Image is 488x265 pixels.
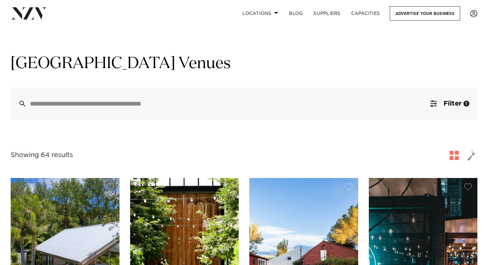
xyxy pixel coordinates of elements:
[237,6,284,21] a: Locations
[444,100,461,107] span: Filter
[463,101,469,107] div: 1
[390,6,460,21] a: Advertise your business
[284,6,308,21] a: BLOG
[11,150,73,160] div: Showing 64 results
[346,6,385,21] a: Capacities
[308,6,346,21] a: SUPPLIERS
[422,88,477,120] button: Filter1
[11,7,47,19] img: nzv-logo.png
[11,53,477,74] h1: [GEOGRAPHIC_DATA] Venues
